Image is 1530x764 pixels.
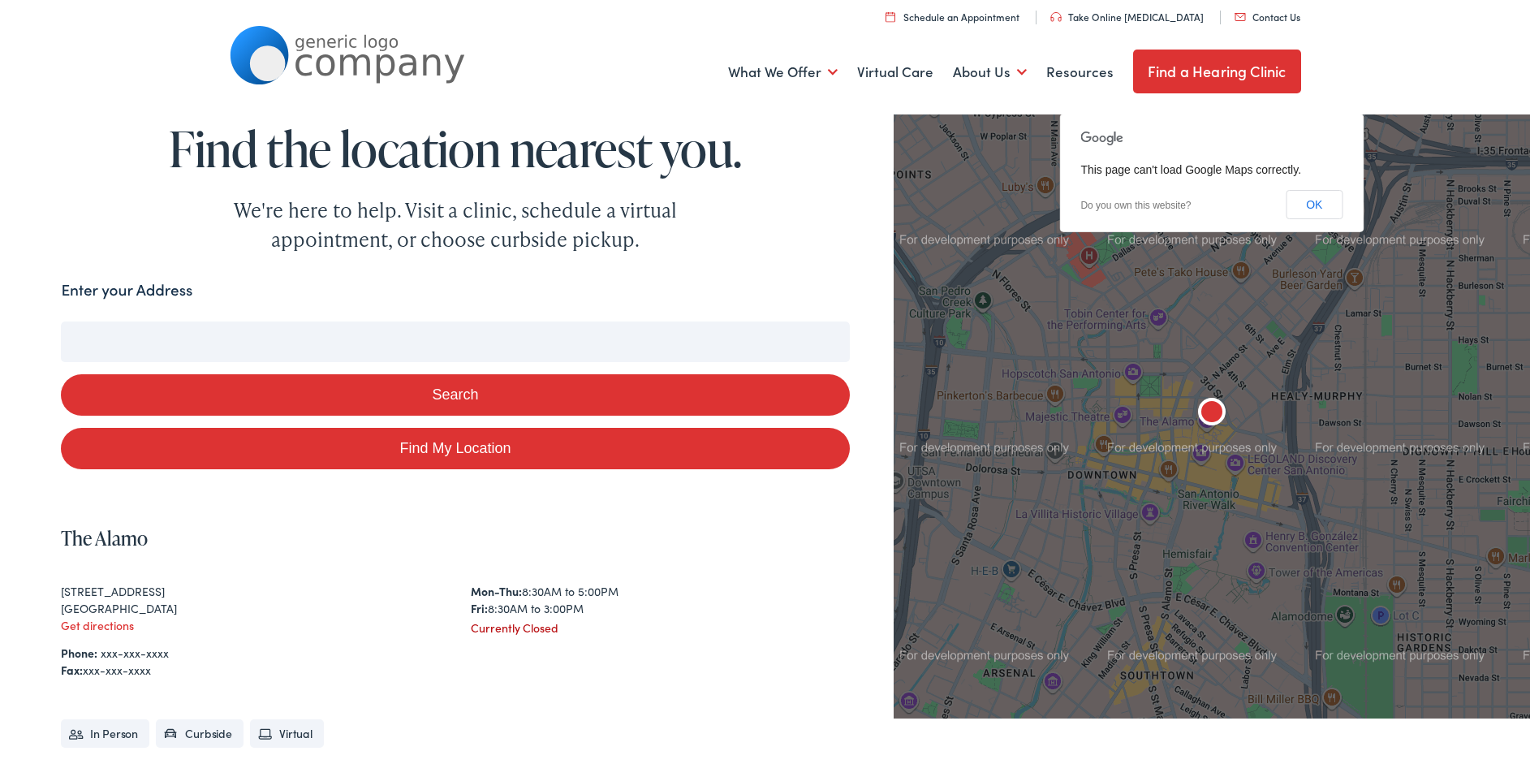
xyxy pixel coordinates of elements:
a: Contact Us [1235,10,1300,24]
a: xxx-xxx-xxxx [101,645,169,661]
a: Find My Location [61,428,849,469]
li: In Person [61,719,149,748]
a: What We Offer [728,42,838,102]
img: utility icon [886,11,895,22]
div: Currently Closed [471,619,849,637]
a: The Alamo [61,524,148,551]
div: [GEOGRAPHIC_DATA] [61,600,439,617]
span: This page can't load Google Maps correctly. [1080,163,1301,176]
a: Do you own this website? [1080,200,1191,211]
a: Virtual Care [857,42,933,102]
label: Enter your Address [61,278,192,302]
strong: Fax: [61,662,83,678]
div: [STREET_ADDRESS] [61,583,439,600]
div: xxx-xxx-xxxx [61,662,849,679]
li: Curbside [156,719,244,748]
button: OK [1286,190,1343,219]
a: Schedule an Appointment [886,10,1019,24]
img: utility icon [1050,12,1062,22]
div: The Alamo [1192,395,1231,434]
h1: Find the location nearest you. [61,122,849,175]
input: Enter your address or zip code [61,322,849,362]
a: Resources [1046,42,1114,102]
a: Get directions [61,617,134,633]
a: About Us [953,42,1027,102]
a: Find a Hearing Clinic [1133,50,1301,93]
strong: Phone: [61,645,97,661]
strong: Fri: [471,600,488,616]
div: We're here to help. Visit a clinic, schedule a virtual appointment, or choose curbside pickup. [196,196,715,254]
div: 8:30AM to 5:00PM 8:30AM to 3:00PM [471,583,849,617]
button: Search [61,374,849,416]
a: Take Online [MEDICAL_DATA] [1050,10,1204,24]
img: utility icon [1235,13,1246,21]
li: Virtual [250,719,324,748]
strong: Mon-Thu: [471,583,522,599]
